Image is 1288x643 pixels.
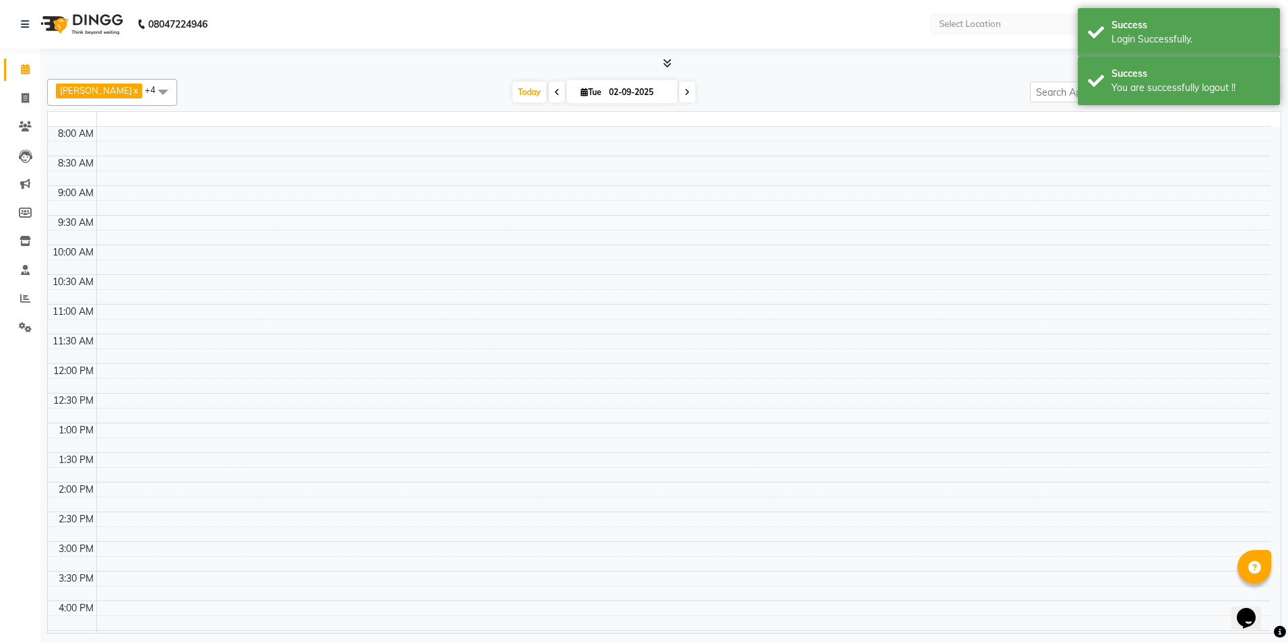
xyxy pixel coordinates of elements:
div: Success [1112,18,1270,32]
div: You are successfully logout !! [1112,81,1270,95]
div: 9:30 AM [55,216,96,230]
span: [PERSON_NAME] [60,85,132,96]
div: 3:30 PM [56,572,96,586]
span: Today [513,82,546,102]
input: Search Appointment [1030,82,1148,102]
div: 3:00 PM [56,542,96,556]
div: 11:30 AM [50,334,96,348]
div: 1:30 PM [56,453,96,467]
b: 08047224946 [148,5,207,43]
input: 2025-09-02 [605,82,672,102]
span: Tue [577,87,605,97]
div: 9:00 AM [55,186,96,200]
div: 8:30 AM [55,156,96,171]
span: +4 [145,84,166,95]
div: 12:30 PM [51,394,96,408]
div: 2:30 PM [56,512,96,526]
div: 11:00 AM [50,305,96,319]
div: 2:00 PM [56,483,96,497]
div: Login Successfully. [1112,32,1270,47]
div: 1:00 PM [56,423,96,437]
div: 12:00 PM [51,364,96,378]
div: 8:00 AM [55,127,96,141]
a: x [132,85,138,96]
div: Success [1112,67,1270,81]
iframe: chat widget [1231,589,1275,630]
div: 10:00 AM [50,245,96,259]
div: 10:30 AM [50,275,96,289]
div: 4:00 PM [56,601,96,615]
img: logo [34,5,127,43]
